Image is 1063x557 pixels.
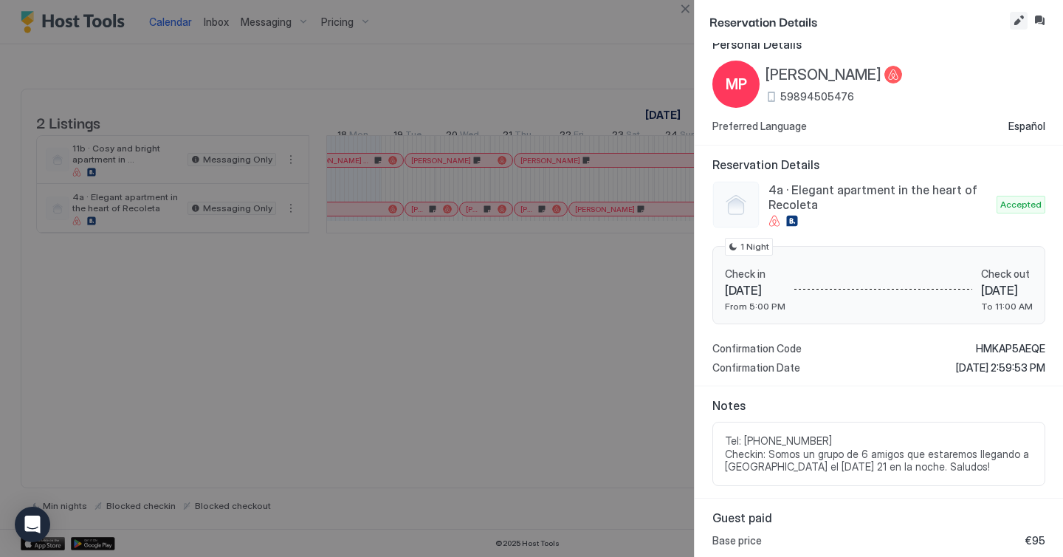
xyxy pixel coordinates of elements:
[712,37,1045,52] span: Personal Details
[981,301,1033,312] span: To 11:00 AM
[725,434,1033,474] span: Tel: [PHONE_NUMBER] Checkin: Somos un grupo de 6 amigos que estaremos llegando a [GEOGRAPHIC_DATA...
[712,342,802,355] span: Confirmation Code
[740,240,769,253] span: 1 Night
[712,534,762,547] span: Base price
[1031,12,1048,30] button: Inbox
[981,283,1033,298] span: [DATE]
[1010,12,1028,30] button: Edit reservation
[712,157,1045,172] span: Reservation Details
[766,66,881,84] span: [PERSON_NAME]
[956,361,1045,375] span: [DATE] 2:59:53 PM
[725,283,785,298] span: [DATE]
[976,342,1045,355] span: HMKAP5AEQE
[981,267,1033,281] span: Check out
[712,361,800,375] span: Confirmation Date
[709,12,1007,30] span: Reservation Details
[725,267,785,281] span: Check in
[726,73,747,95] span: MP
[768,182,991,212] span: 4a · Elegant apartment in the heart of Recoleta
[1025,534,1045,547] span: €95
[1000,198,1042,211] span: Accepted
[712,398,1045,413] span: Notes
[725,301,785,312] span: From 5:00 PM
[15,507,50,542] div: Open Intercom Messenger
[780,90,854,103] span: 59894505476
[712,120,807,133] span: Preferred Language
[712,510,1045,525] span: Guest paid
[1008,120,1045,133] span: Español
